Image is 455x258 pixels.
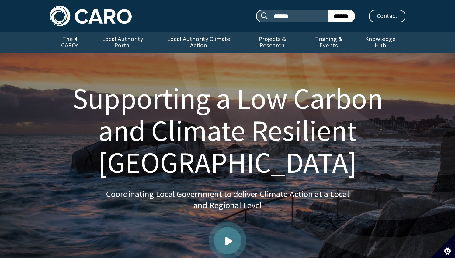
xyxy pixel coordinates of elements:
[356,32,405,53] a: Knowledge Hub
[106,188,349,211] p: Coordinating Local Government to deliver Climate Action at a Local and Regional Level
[57,83,398,179] h1: Supporting a Low Carbon and Climate Resilient [GEOGRAPHIC_DATA]
[50,6,132,26] img: Caro logo
[50,32,90,53] a: The 4 CAROs
[90,32,155,53] a: Local Authority Portal
[302,32,355,53] a: Training & Events
[369,10,405,22] a: Contact
[155,32,242,53] a: Local Authority Climate Action
[214,227,241,254] a: Play video
[431,234,455,258] button: Set cookie preferences
[242,32,302,53] a: Projects & Research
